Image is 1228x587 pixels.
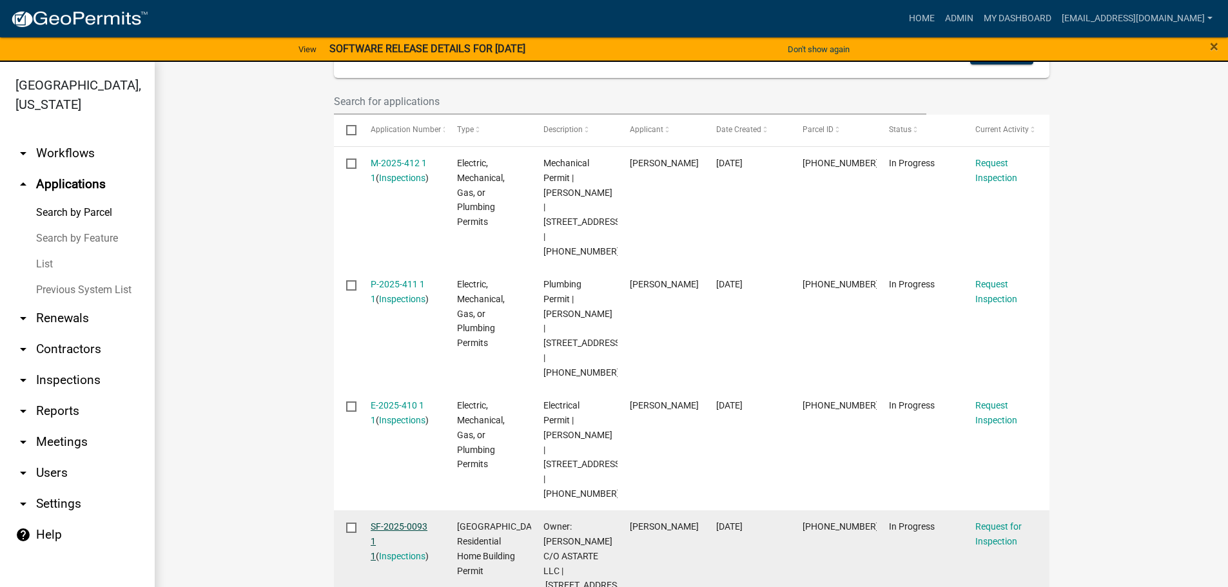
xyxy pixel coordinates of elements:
[975,521,1022,546] a: Request for Inspection
[457,521,544,575] span: Abbeville County Residential Home Building Permit
[543,125,583,134] span: Description
[904,6,940,31] a: Home
[531,115,618,146] datatable-header-cell: Description
[630,400,699,410] span: Daniel Jachens
[979,6,1057,31] a: My Dashboard
[975,400,1017,425] a: Request Inspection
[371,156,433,186] div: ( )
[334,88,927,115] input: Search for applications
[716,158,743,168] span: 08/22/2025
[358,115,445,146] datatable-header-cell: Application Number
[877,115,963,146] datatable-header-cell: Status
[618,115,704,146] datatable-header-cell: Applicant
[1210,37,1218,55] span: ×
[15,146,31,161] i: arrow_drop_down
[790,115,877,146] datatable-header-cell: Parcel ID
[445,115,531,146] datatable-header-cell: Type
[889,521,935,532] span: In Progress
[630,158,699,168] span: Daniel Jachens
[889,158,935,168] span: In Progress
[716,521,743,532] span: 08/08/2025
[543,400,623,499] span: Electrical Permit | Daniel Jachens | 90 AIRPORT RD | 135-00-00-058
[379,294,425,304] a: Inspections
[803,125,833,134] span: Parcel ID
[975,279,1017,304] a: Request Inspection
[329,43,525,55] strong: SOFTWARE RELEASE DETAILS FOR [DATE]
[371,400,424,425] a: E-2025-410 1 1
[334,115,358,146] datatable-header-cell: Select
[379,551,425,561] a: Inspections
[379,173,425,183] a: Inspections
[975,125,1029,134] span: Current Activity
[543,279,623,378] span: Plumbing Permit | Daniel Jachens | 90 AIRPORT RD | 135-00-00-058
[963,115,1049,146] datatable-header-cell: Current Activity
[457,125,474,134] span: Type
[371,279,425,304] a: P-2025-411 1 1
[704,115,790,146] datatable-header-cell: Date Created
[371,125,441,134] span: Application Number
[1057,6,1218,31] a: [EMAIL_ADDRESS][DOMAIN_NAME]
[15,403,31,419] i: arrow_drop_down
[379,415,425,425] a: Inspections
[783,39,855,60] button: Don't show again
[716,125,761,134] span: Date Created
[803,158,879,168] span: 135-00-00-058
[940,6,979,31] a: Admin
[371,158,427,183] a: M-2025-412 1 1
[15,311,31,326] i: arrow_drop_down
[889,279,935,289] span: In Progress
[630,279,699,289] span: Daniel Jachens
[15,496,31,512] i: arrow_drop_down
[889,125,911,134] span: Status
[457,279,505,348] span: Electric, Mechanical, Gas, or Plumbing Permits
[15,465,31,481] i: arrow_drop_down
[803,521,879,532] span: 135-00-00-058
[371,277,433,307] div: ( )
[457,158,505,227] span: Electric, Mechanical, Gas, or Plumbing Permits
[15,527,31,543] i: help
[970,41,1033,64] button: Columns
[15,177,31,192] i: arrow_drop_up
[15,434,31,450] i: arrow_drop_down
[371,398,433,428] div: ( )
[630,125,663,134] span: Applicant
[975,158,1017,183] a: Request Inspection
[543,158,623,256] span: Mechanical Permit | Daniel Jachens | 90 AIRPORT RD | 135-00-00-058
[15,372,31,388] i: arrow_drop_down
[630,521,699,532] span: Daniel Jachens
[371,521,427,561] a: SF-2025-0093 1 1
[349,41,405,64] a: + Filter
[803,279,879,289] span: 135-00-00-058
[371,519,433,563] div: ( )
[803,400,879,410] span: 135-00-00-058
[457,400,505,469] span: Electric, Mechanical, Gas, or Plumbing Permits
[1210,39,1218,54] button: Close
[889,400,935,410] span: In Progress
[716,279,743,289] span: 08/22/2025
[293,39,322,60] a: View
[15,342,31,357] i: arrow_drop_down
[716,400,743,410] span: 08/22/2025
